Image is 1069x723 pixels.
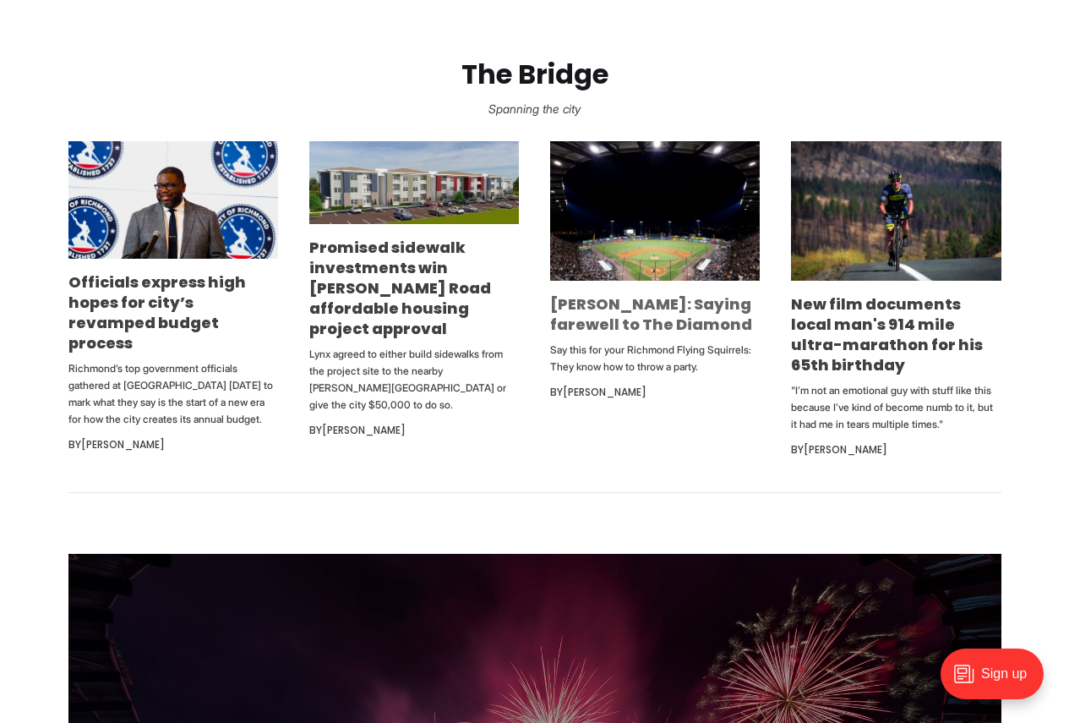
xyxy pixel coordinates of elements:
div: By [550,382,760,403]
div: By [309,420,519,441]
img: New film documents local man's 914 mile ultra-marathon for his 65th birthday [791,141,1001,282]
p: Lynx agreed to either build sidewalks from the project site to the nearby [PERSON_NAME][GEOGRAPHI... [309,346,519,414]
a: New film documents local man's 914 mile ultra-marathon for his 65th birthday [791,293,983,375]
a: Promised sidewalk investments win [PERSON_NAME] Road affordable housing project approval [309,237,491,339]
p: Spanning the city [27,97,1042,121]
img: Promised sidewalk investments win Snead Road affordable housing project approval [309,141,519,224]
div: By [68,435,278,455]
a: [PERSON_NAME]: Saying farewell to The Diamond [550,293,752,335]
p: "I’m not an emotional guy with stuff like this because I’ve kind of become numb to it, but it had... [791,382,1001,433]
iframe: portal-trigger [926,640,1069,723]
a: [PERSON_NAME] [563,385,646,399]
img: Officials express high hopes for city’s revamped budget process [68,141,278,260]
p: Say this for your Richmond Flying Squirrels: They know how to throw a party. [550,342,760,375]
div: By [791,440,1001,460]
h2: The Bridge [27,59,1042,90]
img: Jerry Lindquist: Saying farewell to The Diamond [550,141,760,281]
a: [PERSON_NAME] [322,423,406,437]
p: Richmond’s top government officials gathered at [GEOGRAPHIC_DATA] [DATE] to mark what they say is... [68,360,278,428]
a: [PERSON_NAME] [804,442,887,457]
a: [PERSON_NAME] [81,437,165,452]
a: Officials express high hopes for city’s revamped budget process [68,271,246,353]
